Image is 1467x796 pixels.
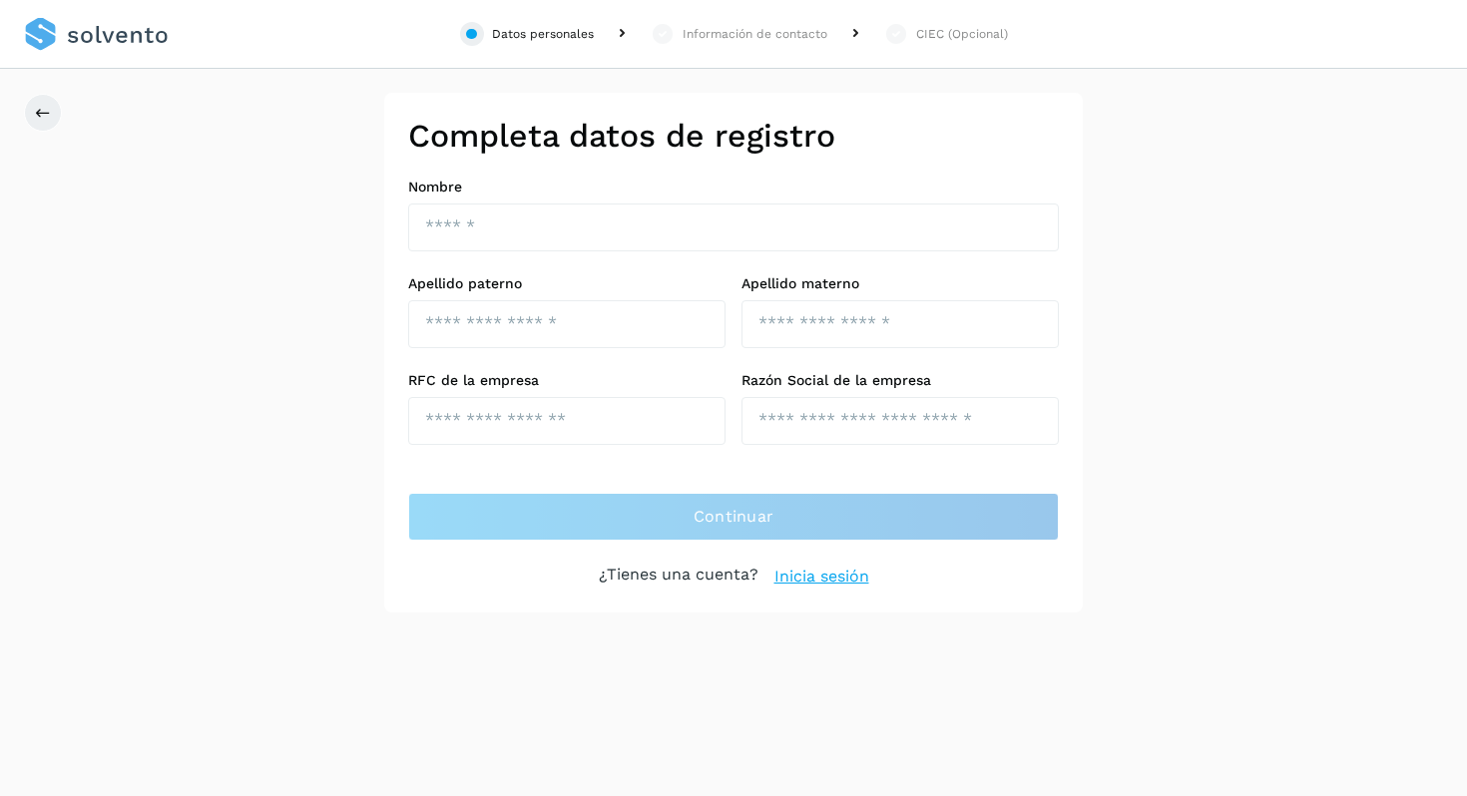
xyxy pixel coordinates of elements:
[774,565,869,589] a: Inicia sesión
[408,372,726,389] label: RFC de la empresa
[694,506,774,528] span: Continuar
[741,372,1059,389] label: Razón Social de la empresa
[408,117,1059,155] h2: Completa datos de registro
[741,275,1059,292] label: Apellido materno
[599,565,758,589] p: ¿Tienes una cuenta?
[408,493,1059,541] button: Continuar
[408,275,726,292] label: Apellido paterno
[683,25,827,43] div: Información de contacto
[916,25,1008,43] div: CIEC (Opcional)
[492,25,594,43] div: Datos personales
[408,179,1059,196] label: Nombre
